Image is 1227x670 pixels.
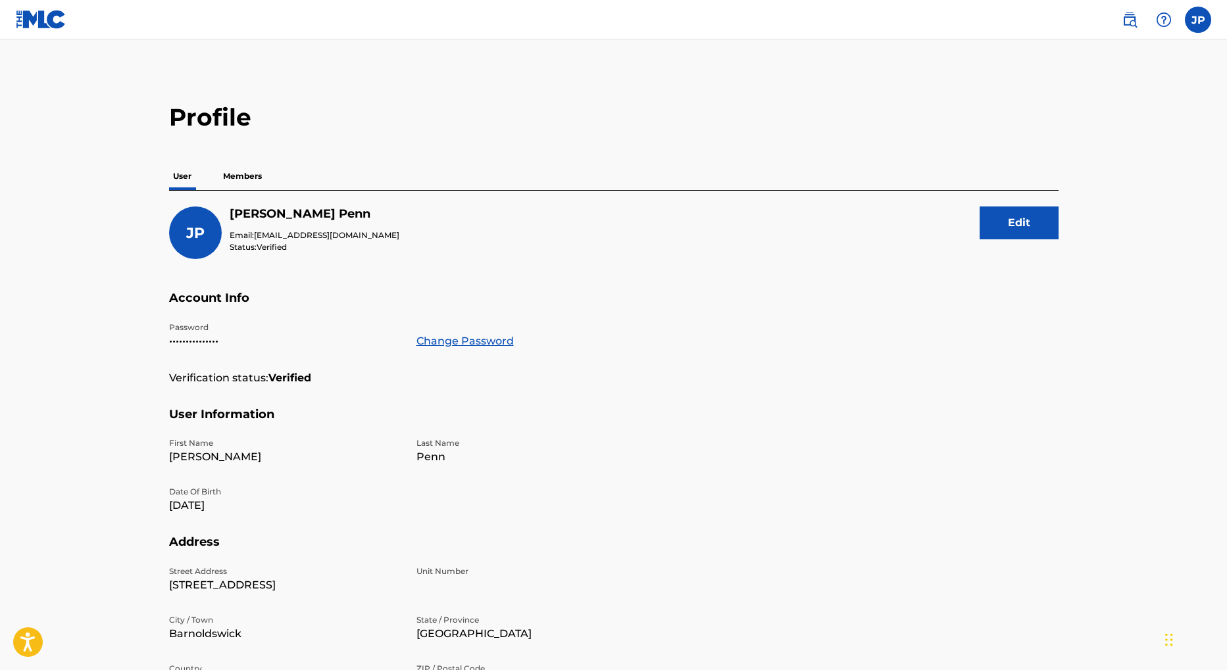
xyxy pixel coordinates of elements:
[1185,7,1211,33] div: User Menu
[169,577,401,593] p: [STREET_ADDRESS]
[186,224,205,242] span: JP
[1116,7,1143,33] a: Public Search
[980,206,1059,239] button: Edit
[416,333,514,349] a: Change Password
[416,626,648,642] p: [GEOGRAPHIC_DATA]
[268,370,311,386] strong: Verified
[1161,607,1227,670] iframe: Chat Widget
[416,565,648,577] p: Unit Number
[257,242,287,252] span: Verified
[230,241,399,253] p: Status:
[169,614,401,626] p: City / Town
[169,333,401,349] p: •••••••••••••••
[169,103,1059,132] h2: Profile
[169,370,268,386] p: Verification status:
[169,407,1059,438] h5: User Information
[416,437,648,449] p: Last Name
[169,535,1059,565] h5: Address
[219,162,266,190] p: Members
[169,437,401,449] p: First Name
[169,162,195,190] p: User
[169,449,401,465] p: [PERSON_NAME]
[169,498,401,514] p: [DATE]
[1190,451,1227,557] iframe: Resource Center
[230,206,399,222] h5: Jason Penn
[16,10,66,29] img: MLC Logo
[169,626,401,642] p: Barnoldswick
[1122,12,1138,28] img: search
[1156,12,1172,28] img: help
[416,449,648,465] p: Penn
[169,291,1059,322] h5: Account Info
[169,322,401,333] p: Password
[169,565,401,577] p: Street Address
[254,230,399,240] span: [EMAIL_ADDRESS][DOMAIN_NAME]
[1165,620,1173,659] div: Drag
[416,614,648,626] p: State / Province
[230,229,399,241] p: Email:
[1151,7,1177,33] div: Help
[169,486,401,498] p: Date Of Birth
